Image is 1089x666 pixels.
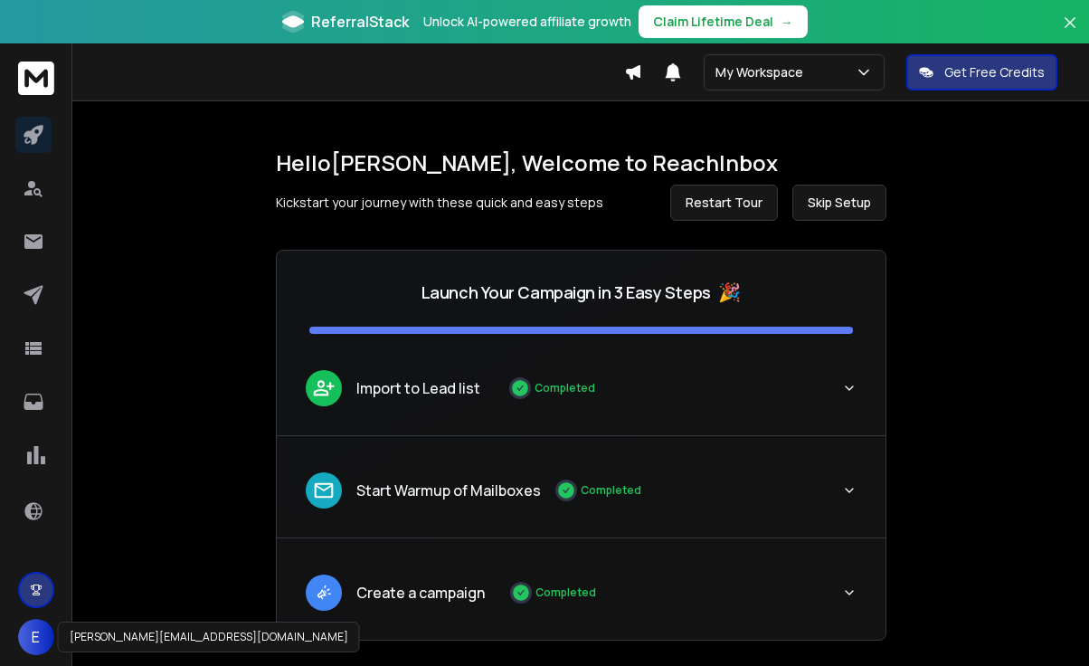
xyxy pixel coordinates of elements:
span: 🎉 [718,280,741,305]
p: Launch Your Campaign in 3 Easy Steps [421,280,711,305]
h1: Hello [PERSON_NAME] , Welcome to ReachInbox [276,148,886,177]
p: Import to Lead list [356,377,480,399]
span: Skip Setup [808,194,871,212]
button: Restart Tour [670,185,778,221]
button: Skip Setup [792,185,886,221]
p: Completed [581,483,641,498]
button: leadCreate a campaignCompleted [277,560,885,640]
button: E [18,619,54,655]
p: Completed [535,585,596,600]
p: My Workspace [715,63,810,81]
button: Close banner [1058,11,1082,54]
p: Start Warmup of Mailboxes [356,480,541,501]
img: lead [312,376,336,399]
button: Claim Lifetime Deal→ [639,5,808,38]
button: Get Free Credits [906,54,1057,90]
p: Get Free Credits [944,63,1045,81]
button: leadStart Warmup of MailboxesCompleted [277,458,885,538]
button: leadImport to Lead listCompleted [277,356,885,435]
p: Unlock AI-powered affiliate growth [423,13,631,31]
div: [PERSON_NAME][EMAIL_ADDRESS][DOMAIN_NAME] [58,622,360,652]
img: lead [312,479,336,502]
span: → [781,13,793,31]
span: ReferralStack [311,11,409,33]
p: Completed [535,381,595,395]
p: Create a campaign [356,582,485,604]
img: lead [312,581,336,604]
p: Kickstart your journey with these quick and easy steps [276,194,603,212]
